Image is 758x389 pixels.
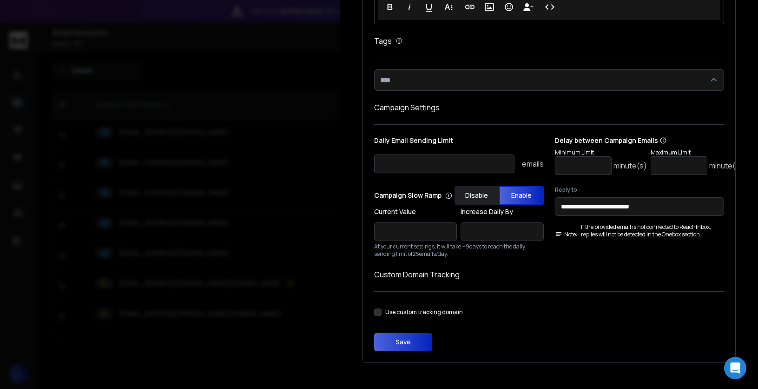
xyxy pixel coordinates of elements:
[374,333,432,351] button: Save
[724,357,746,379] div: Open Intercom Messenger
[555,149,647,156] p: Minimum Limit
[374,102,724,113] h1: Campaign Settings
[374,191,452,200] p: Campaign Slow Ramp
[374,208,457,215] label: Current Value
[374,136,544,149] p: Daily Email Sending Limit
[499,186,544,205] button: Enable
[613,160,647,171] p: minute(s)
[709,160,743,171] p: minute(s)
[555,223,725,238] div: If the provided email is not connected to ReachInbox, replies will not be detected in the Onebox ...
[374,243,544,258] p: At your current settings, it will take ~ 9 days to reach the daily sending limit of 25 emails/day.
[461,208,543,215] label: Increase Daily By
[555,186,725,194] label: Reply to
[455,186,499,205] button: Disable
[374,269,724,280] h1: Custom Domain Tracking
[555,231,577,238] span: Note:
[385,309,463,316] label: Use custom tracking domain
[374,35,392,47] h1: Tags
[522,158,544,169] p: emails
[555,136,743,145] p: Delay between Campaign Emails
[651,149,743,156] p: Maximum Limit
